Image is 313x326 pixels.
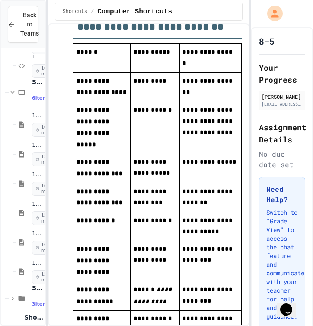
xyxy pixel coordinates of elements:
[32,230,44,237] span: 1.3.7: User Input
[24,313,44,321] span: Shorcuts
[32,301,50,307] span: 3 items
[32,123,56,137] span: 10 min
[259,149,305,170] div: No due date set
[32,200,44,208] span: 1.3.5: Review - String Operators
[266,184,298,205] h3: Need Help?
[262,101,303,107] div: [EMAIL_ADDRESS][DOMAIN_NAME]
[258,3,285,23] div: My Account
[8,6,38,43] button: Back to Teams
[32,152,56,166] span: 15 min
[32,270,56,284] span: 15 min
[32,182,56,196] span: 10 min
[259,121,305,145] h2: Assignment Details
[32,64,56,78] span: 10 min
[32,171,44,178] span: 1.3.4: String Operators
[259,61,305,86] h2: Your Progress
[91,8,94,15] span: /
[277,291,304,317] iframe: chat widget
[32,211,56,225] span: 15 min
[32,78,44,86] span: Section 1.3
[62,8,87,15] span: Shorcuts
[266,208,298,321] p: Switch to "Grade View" to access the chat feature and communicate with your teacher for help and ...
[32,112,44,119] span: 1.3.1: Mathematical Operators
[259,35,275,47] h1: 8-5
[32,259,44,267] span: 1.3.8: Review - User Input
[97,6,172,17] span: Computer Shortcuts
[32,95,50,101] span: 6 items
[32,142,44,149] span: 1.3.2: Review - Mathematical Operators
[262,93,303,100] div: [PERSON_NAME]
[32,53,44,61] span: 1.2.8: Dream Home ASCII Art
[32,241,56,255] span: 10 min
[32,284,44,292] span: Section 1.4
[20,11,39,38] span: Back to Teams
